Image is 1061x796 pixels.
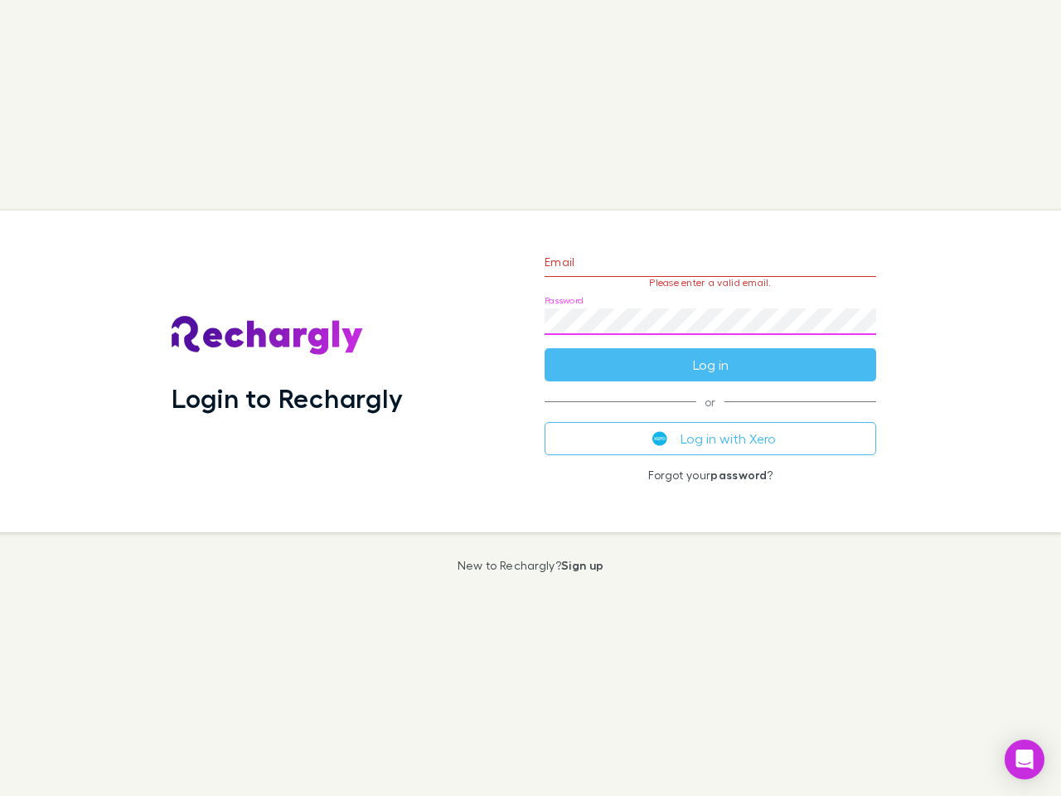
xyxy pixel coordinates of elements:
[545,348,876,381] button: Log in
[710,468,767,482] a: password
[652,431,667,446] img: Xero's logo
[545,277,876,289] p: Please enter a valid email.
[545,422,876,455] button: Log in with Xero
[545,294,584,307] label: Password
[172,316,364,356] img: Rechargly's Logo
[545,401,876,402] span: or
[561,558,603,572] a: Sign up
[545,468,876,482] p: Forgot your ?
[458,559,604,572] p: New to Rechargly?
[172,382,403,414] h1: Login to Rechargly
[1005,740,1044,779] div: Open Intercom Messenger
